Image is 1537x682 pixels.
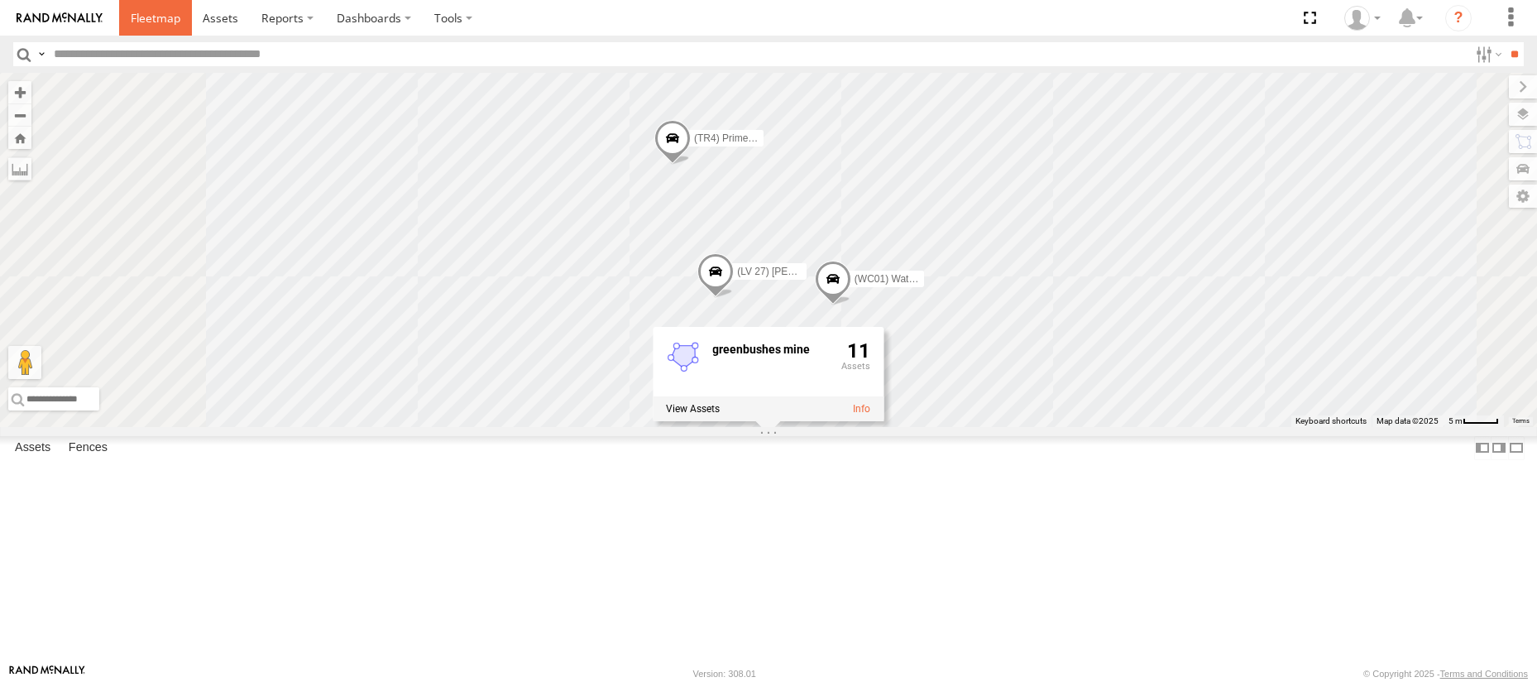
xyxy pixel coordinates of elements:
label: Map Settings [1509,185,1537,208]
label: Measure [8,157,31,180]
span: 5 m [1448,416,1463,425]
button: Keyboard shortcuts [1295,415,1367,427]
label: Dock Summary Table to the Left [1474,436,1491,460]
button: Zoom Home [8,127,31,149]
i: ? [1445,5,1472,31]
button: Map Scale: 5 m per 40 pixels [1444,415,1504,427]
span: (LV 27) [PERSON_NAME] [737,267,853,278]
button: Drag Pegman onto the map to open Street View [8,346,41,379]
span: (WC01) Water Truck [855,274,945,286]
button: Zoom out [8,103,31,127]
label: Hide Summary Table [1508,436,1525,460]
span: Map data ©2025 [1377,416,1439,425]
div: Fence Name - greenbushes mine [712,343,828,356]
a: View fence details [853,403,870,415]
div: Sandra Machin [1338,6,1386,31]
a: Visit our Website [9,665,85,682]
label: Dock Summary Table to the Right [1491,436,1507,460]
div: 11 [841,340,870,393]
a: Terms (opens in new tab) [1512,418,1530,425]
span: (TR4) Prime mover [694,132,778,144]
img: rand-logo.svg [17,12,103,24]
div: © Copyright 2025 - [1363,669,1528,679]
label: View assets associated with this fence [666,403,720,415]
label: Search Filter Options [1469,42,1505,66]
a: Terms and Conditions [1440,669,1528,679]
label: Search Query [35,42,48,66]
button: Zoom in [8,81,31,103]
div: Version: 308.01 [693,669,756,679]
label: Assets [7,436,59,459]
label: Fences [60,436,116,459]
